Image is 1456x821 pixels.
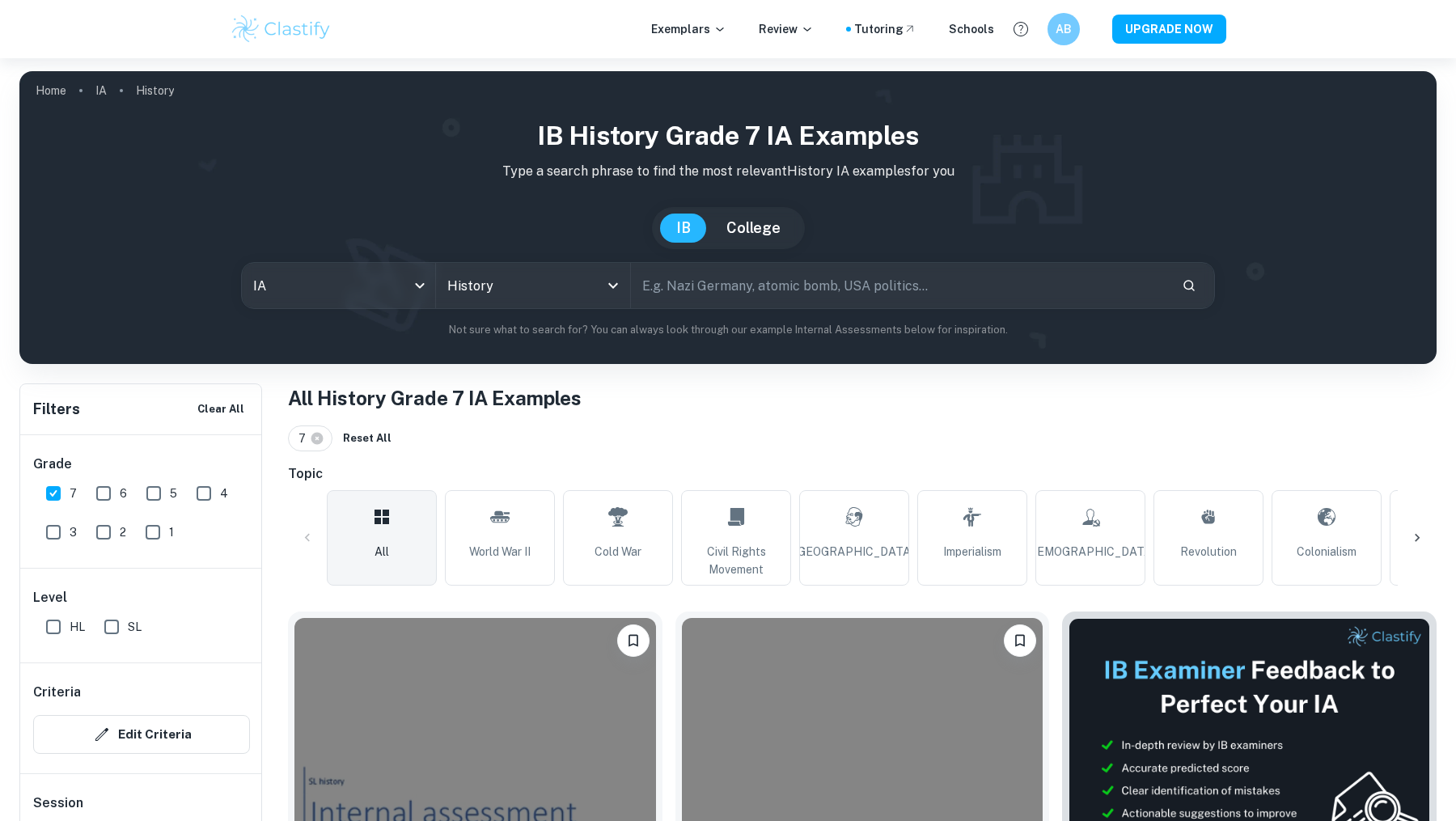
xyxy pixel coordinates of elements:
[298,430,313,447] span: 7
[1004,624,1036,657] button: Bookmark
[469,543,531,561] span: World War II
[242,263,435,308] div: IA
[33,683,81,702] h6: Criteria
[128,618,142,636] span: SL
[602,274,624,297] button: Open
[70,523,77,541] span: 3
[230,13,332,45] img: Clastify logo
[33,455,250,474] h6: Grade
[688,543,784,578] span: Civil Rights Movement
[136,82,174,99] p: History
[193,397,248,421] button: Clear All
[1007,15,1035,43] button: Help and Feedback
[169,523,174,541] span: 1
[660,214,707,243] button: IB
[220,485,228,502] span: 4
[1180,543,1237,561] span: Revolution
[1048,13,1080,45] button: AB
[33,588,250,607] h6: Level
[631,263,1169,308] input: E.g. Nazi Germany, atomic bomb, USA politics...
[1026,543,1155,561] span: [DEMOGRAPHIC_DATA]
[33,715,250,754] button: Edit Criteria
[32,322,1424,338] p: Not sure what to search for? You can always look through our example Internal Assessments below f...
[288,425,332,451] div: 7
[33,398,80,421] h6: Filters
[943,543,1001,561] span: Imperialism
[1175,272,1203,299] button: Search
[759,20,814,38] p: Review
[288,464,1437,484] h6: Topic
[36,79,66,102] a: Home
[651,20,726,38] p: Exemplars
[288,383,1437,413] h1: All History Grade 7 IA Examples
[375,543,389,561] span: All
[19,71,1437,364] img: profile cover
[32,116,1424,155] h1: IB History Grade 7 IA examples
[1055,20,1073,38] h6: AB
[617,624,650,657] button: Bookmark
[120,523,126,541] span: 2
[1297,543,1357,561] span: Colonialism
[1112,15,1226,44] button: UPGRADE NOW
[794,543,914,561] span: [GEOGRAPHIC_DATA]
[170,485,177,502] span: 5
[595,543,641,561] span: Cold War
[339,426,396,451] button: Reset All
[70,618,85,636] span: HL
[95,79,107,102] a: IA
[70,485,77,502] span: 7
[120,485,127,502] span: 6
[710,214,797,243] button: College
[854,20,916,38] a: Tutoring
[32,162,1424,181] p: Type a search phrase to find the most relevant History IA examples for you
[949,20,994,38] a: Schools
